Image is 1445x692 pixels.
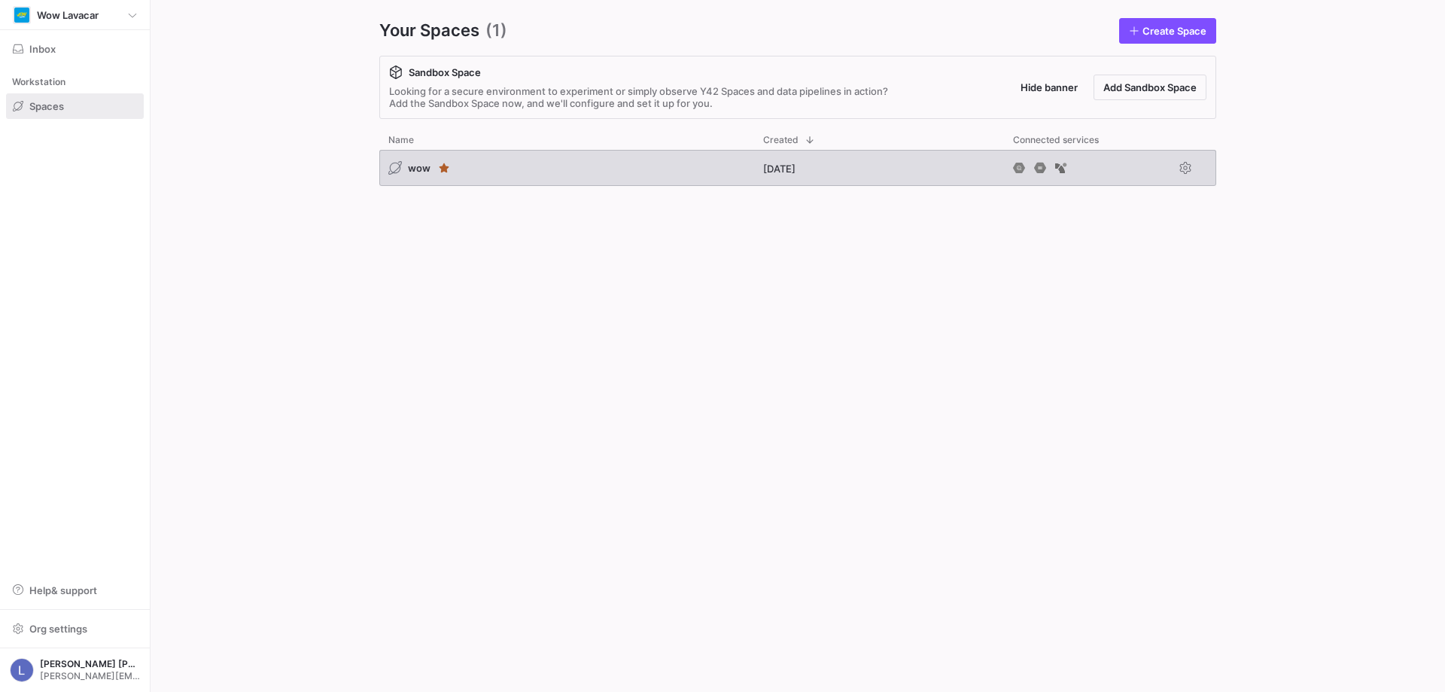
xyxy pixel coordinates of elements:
span: Name [388,135,414,145]
span: Create Space [1142,25,1206,37]
div: Workstation [6,71,144,93]
span: Add Sandbox Space [1103,81,1197,93]
a: Create Space [1119,18,1216,44]
button: Org settings [6,616,144,642]
span: Wow Lavacar [37,9,99,21]
span: Hide banner [1021,81,1078,93]
span: Org settings [29,623,87,635]
span: [PERSON_NAME] [PERSON_NAME] [40,659,140,669]
button: Add Sandbox Space [1094,75,1206,100]
span: Connected services [1013,135,1099,145]
img: https://lh3.googleusercontent.com/a/AEdFTp5JsRoGqv77U6FPAoVBjxXg3CIwXAO16PF7dVVt=s96-c [10,658,34,682]
button: Hide banner [1011,75,1088,100]
a: Org settings [6,624,144,636]
span: [PERSON_NAME][EMAIL_ADDRESS][PERSON_NAME][DOMAIN_NAME] [40,671,140,681]
span: Inbox [29,43,56,55]
div: Looking for a secure environment to experiment or simply observe Y42 Spaces and data pipelines in... [389,85,888,109]
span: Sandbox Space [409,66,481,78]
span: Created [763,135,799,145]
div: Press SPACE to select this row. [379,150,1216,192]
button: Inbox [6,36,144,62]
span: Your Spaces [379,18,479,44]
a: Spaces [6,93,144,119]
span: [DATE] [763,163,796,175]
button: Help& support [6,578,144,603]
span: (1) [485,18,507,44]
button: https://lh3.googleusercontent.com/a/AEdFTp5JsRoGqv77U6FPAoVBjxXg3CIwXAO16PF7dVVt=s96-c[PERSON_NAM... [6,654,144,686]
span: Spaces [29,100,64,112]
span: wow [408,162,430,174]
img: https://storage.googleapis.com/y42-prod-data-exchange/images/mrxLwiJXd5czBpwV3N1IIeUeILR8OwVgb8Gs... [14,8,29,23]
span: Help & support [29,584,97,596]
